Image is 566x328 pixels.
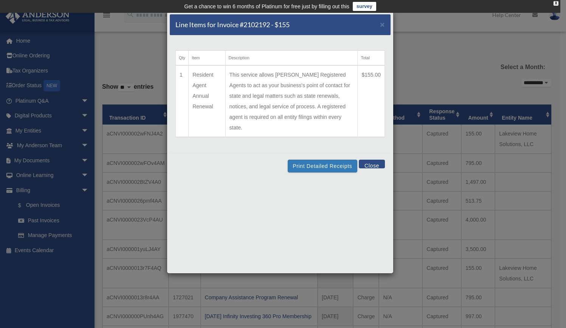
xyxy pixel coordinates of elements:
a: survey [353,2,376,11]
button: Close [380,20,385,28]
th: Item [189,51,225,66]
h5: Line Items for Invoice #2102192 - $155 [175,20,290,29]
td: Resident Agent Annual Renewal [189,65,225,137]
th: Description [225,51,358,66]
div: Get a chance to win 6 months of Platinum for free just by filling out this [184,2,349,11]
div: close [554,1,558,6]
button: Close [359,160,385,168]
button: Print Detailed Receipts [288,160,357,172]
td: 1 [176,65,189,137]
th: Total [358,51,385,66]
th: Qty [176,51,189,66]
td: $155.00 [358,65,385,137]
td: This service allows [PERSON_NAME] Registered Agents to act as your business's point of contact fo... [225,65,358,137]
span: × [380,20,385,29]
